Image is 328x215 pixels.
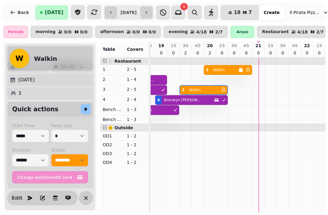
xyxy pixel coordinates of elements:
[11,192,23,204] button: Edit
[159,50,164,56] p: 0
[195,50,200,56] p: 0
[12,105,58,113] h2: Quick actions
[213,68,225,72] p: Walkin
[18,90,21,97] p: 3
[103,159,122,165] p: OD4
[215,30,223,34] p: 2 / 7
[108,125,133,130] span: 🌞 Outside
[45,10,63,15] span: [DATE]
[103,86,122,92] p: 3
[64,30,72,34] p: 0 / 0
[127,96,146,102] p: 2 - 4
[127,76,146,82] p: 1 - 4
[248,10,252,15] span: 7
[207,50,212,56] p: 2
[13,196,21,200] span: Edit
[268,43,273,49] p: 15
[17,175,76,179] span: Charge debit/credit card
[317,50,322,56] p: 0
[12,123,49,129] label: Start Time
[127,142,146,148] p: 1 - 2
[103,106,122,113] p: Bench Left
[243,43,249,49] p: 45
[30,26,93,38] button: morning0/00/0
[103,151,122,157] p: OD3
[171,50,176,56] p: 0
[234,10,241,15] span: 18
[206,68,208,72] div: 2
[5,5,34,20] button: Back
[305,50,309,56] p: 0
[255,43,261,49] p: 21
[103,96,122,102] p: 4
[127,106,146,113] p: 1 - 3
[100,29,124,34] p: afternoon
[103,47,115,52] span: Table
[221,5,259,20] button: 187
[280,43,285,49] p: 30
[220,50,224,56] p: 0
[292,50,297,56] p: 0
[80,30,88,34] p: 0 / 0
[51,123,88,129] label: Party size
[189,88,201,92] p: Walkin
[195,43,200,49] p: 45
[219,43,225,49] p: 15
[103,133,122,139] p: OD1
[316,30,324,34] p: 2 / 7
[297,30,308,34] p: 4 / 18
[232,50,237,56] p: 0
[35,5,68,20] button: [DATE]
[183,5,185,8] span: 1
[127,86,146,92] p: 2 - 5
[34,54,57,63] h2: Walkin
[304,43,310,49] p: 22
[182,88,184,92] div: 2
[132,30,140,34] p: 0 / 0
[15,55,23,62] span: W
[12,171,88,183] button: Charge debit/credit card
[164,98,203,102] p: Bronwyn [PERSON_NAME]
[103,142,122,148] p: OD2
[4,26,28,38] div: Periods
[316,43,322,49] p: 15
[127,116,146,123] p: 1 - 3
[36,29,56,34] p: morning
[268,50,273,56] p: 0
[256,50,261,56] p: 0
[292,43,298,49] p: 45
[103,116,122,123] p: Bench Right
[127,47,143,52] span: Covers
[169,29,188,34] p: evening
[183,50,188,56] p: 2
[231,43,237,49] p: 30
[127,133,146,139] p: 1 - 2
[170,43,176,49] p: 15
[290,9,320,16] span: Il Pirata Pizzata
[149,30,156,34] p: 0 / 0
[127,151,146,157] p: 1 - 2
[262,29,289,34] p: Restaurant
[158,43,164,49] p: 19
[103,66,122,72] p: 1
[18,76,35,84] p: [DATE]
[12,147,49,153] label: Duration
[196,30,207,34] p: 4 / 18
[163,26,228,38] button: evening4/182/7
[108,59,141,64] span: 🍴 Restaurant
[259,5,284,20] button: Create
[95,26,161,38] button: afternoon0/00/0
[244,50,249,56] p: 0
[51,147,88,153] label: Status
[280,50,285,56] p: 0
[264,10,279,15] span: Create
[207,43,213,49] p: 20
[18,10,29,15] span: Back
[183,43,188,49] p: 30
[103,76,122,82] p: 2
[127,159,146,165] p: 1 - 2
[230,26,255,38] div: Areas
[127,66,146,72] p: 2 - 5
[157,98,160,102] div: 4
